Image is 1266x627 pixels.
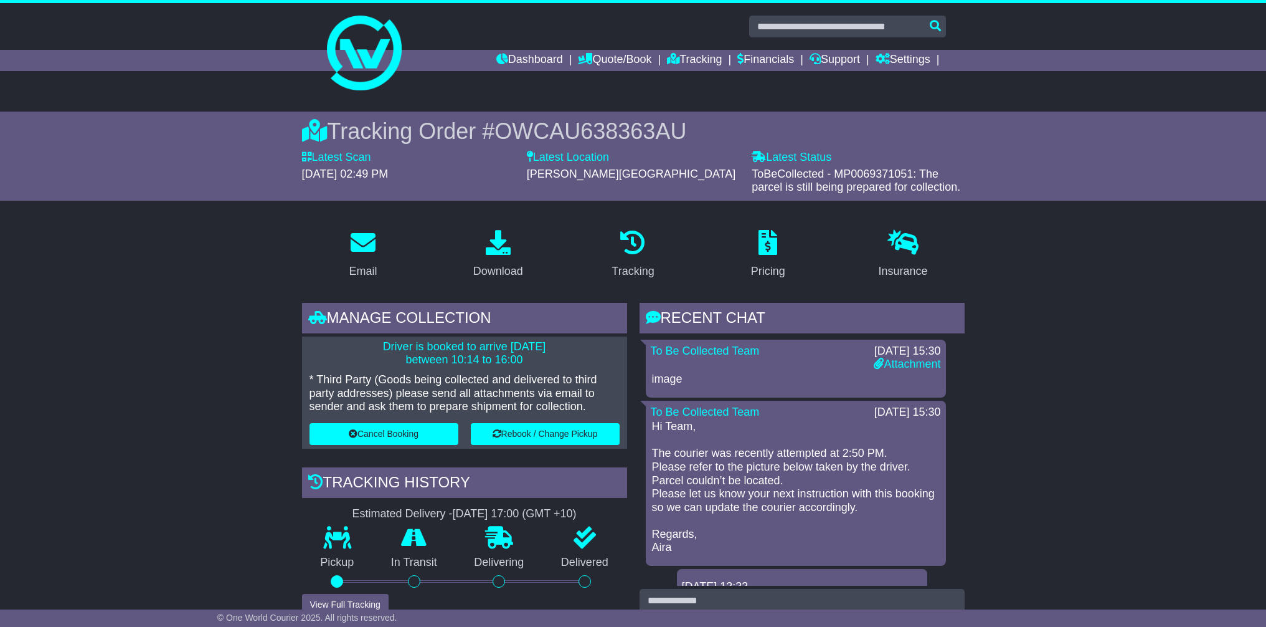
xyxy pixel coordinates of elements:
button: View Full Tracking [302,594,389,616]
p: * Third Party (Goods being collected and delivered to third party addresses) please send all atta... [309,373,620,414]
a: To Be Collected Team [651,406,760,418]
span: [PERSON_NAME][GEOGRAPHIC_DATA] [527,168,735,180]
a: Email [341,226,385,284]
div: [DATE] 15:30 [874,345,940,358]
div: Manage collection [302,303,627,337]
div: Download [473,263,523,280]
span: [DATE] 02:49 PM [302,168,389,180]
span: ToBeCollected - MP0069371051: The parcel is still being prepared for collection. [752,168,960,194]
p: In Transit [372,556,456,570]
a: Tracking [603,226,662,284]
div: Pricing [751,263,785,280]
a: To Be Collected Team [651,345,760,357]
a: Tracking [667,50,722,71]
a: Attachment [874,358,940,370]
div: [DATE] 15:30 [874,406,941,419]
p: Driver is booked to arrive [DATE] between 10:14 to 16:00 [309,340,620,367]
p: Delivering [456,556,543,570]
a: Support [810,50,860,71]
label: Latest Location [527,151,609,165]
span: OWCAU638363AU [494,118,686,144]
p: image [652,373,940,386]
div: Tracking Order # [302,118,965,145]
div: [DATE] 13:33 [682,580,922,594]
a: Quote/Book [578,50,651,71]
div: [DATE] 17:00 (GMT +10) [453,507,577,521]
a: Settings [876,50,930,71]
p: Delivered [542,556,627,570]
div: RECENT CHAT [640,303,965,337]
label: Latest Scan [302,151,371,165]
a: Insurance [871,226,936,284]
p: Pickup [302,556,373,570]
span: © One World Courier 2025. All rights reserved. [217,613,397,623]
div: Tracking [612,263,654,280]
label: Latest Status [752,151,831,165]
div: Estimated Delivery - [302,507,627,521]
a: Financials [737,50,794,71]
div: Email [349,263,377,280]
button: Rebook / Change Pickup [471,423,620,445]
div: Tracking history [302,467,627,501]
button: Cancel Booking [309,423,458,445]
a: Download [465,226,531,284]
a: Dashboard [496,50,563,71]
a: Pricing [743,226,793,284]
div: Insurance [879,263,928,280]
p: Hi Team, The courier was recently attempted at 2:50 PM. Please refer to the picture below taken b... [652,420,940,555]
